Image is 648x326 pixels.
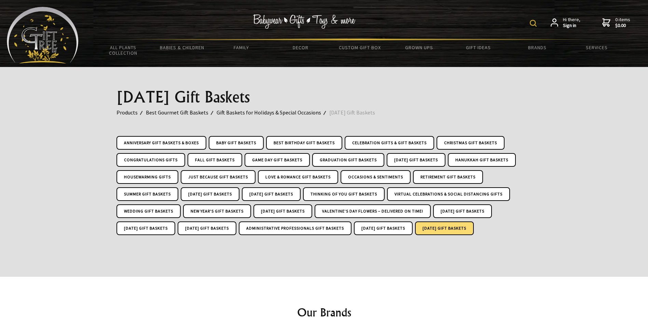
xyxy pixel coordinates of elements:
[217,108,329,117] a: Gift Baskets for Holidays & Special Occasions
[449,40,508,55] a: Gift Ideas
[413,170,483,184] a: Retirement Gift Baskets
[116,221,175,235] a: [DATE] Gift Baskets
[354,221,413,235] a: [DATE] Gift Baskets
[258,170,338,184] a: Love & Romance Gift Baskets
[94,40,153,60] a: All Plants Collection
[448,153,516,167] a: Hanukkah Gift Baskets
[508,40,567,55] a: Brands
[389,40,449,55] a: Grown Ups
[433,204,492,218] a: [DATE] Gift Baskets
[116,204,181,218] a: Wedding Gift Baskets
[341,170,411,184] a: Occasions & Sentiments
[615,16,630,29] span: 0 items
[116,170,178,184] a: Housewarming Gifts
[387,187,510,201] a: Virtual Celebrations & Social Distancing Gifts
[178,221,236,235] a: [DATE] Gift Baskets
[116,108,146,117] a: Products
[188,153,242,167] a: Fall Gift Baskets
[437,136,505,150] a: Christmas Gift Baskets
[312,153,384,167] a: Graduation Gift Baskets
[530,20,537,27] img: product search
[415,221,474,235] a: [DATE] Gift Baskets
[209,136,264,150] a: Baby Gift Baskets
[345,136,434,150] a: Celebration Gifts & Gift Baskets
[116,89,532,105] h1: [DATE] Gift Baskets
[567,40,626,55] a: Services
[330,40,389,55] a: Custom Gift Box
[153,40,212,55] a: Babies & Children
[116,153,185,167] a: Congratulations Gifts
[271,40,330,55] a: Decor
[146,108,217,117] a: Best Gourmet Gift Baskets
[181,187,239,201] a: [DATE] Gift Baskets
[116,187,178,201] a: Summer Gift Baskets
[239,221,351,235] a: Administrative Professionals Gift Baskets
[315,204,431,218] a: Valentine’s Day Flowers – Delivered On Time!
[615,23,630,29] strong: $0.00
[242,187,301,201] a: [DATE] Gift Baskets
[563,23,580,29] strong: Sign in
[602,17,630,29] a: 0 items$0.00
[563,17,580,29] span: Hi there,
[253,204,312,218] a: [DATE] Gift Baskets
[551,17,580,29] a: Hi there,Sign in
[122,304,526,321] h2: Our Brands
[183,204,251,218] a: New Year's Gift Baskets
[387,153,445,167] a: [DATE] Gift Baskets
[303,187,385,201] a: Thinking of You Gift Baskets
[253,14,356,29] img: Babywear - Gifts - Toys & more
[266,136,342,150] a: Best Birthday Gift Baskets
[7,7,79,64] img: Babyware - Gifts - Toys and more...
[329,108,383,117] a: [DATE] Gift Baskets
[245,153,310,167] a: Game Day Gift Baskets
[181,170,256,184] a: Just Because Gift Baskets
[212,40,271,55] a: Family
[116,136,206,150] a: Anniversary Gift Baskets & Boxes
